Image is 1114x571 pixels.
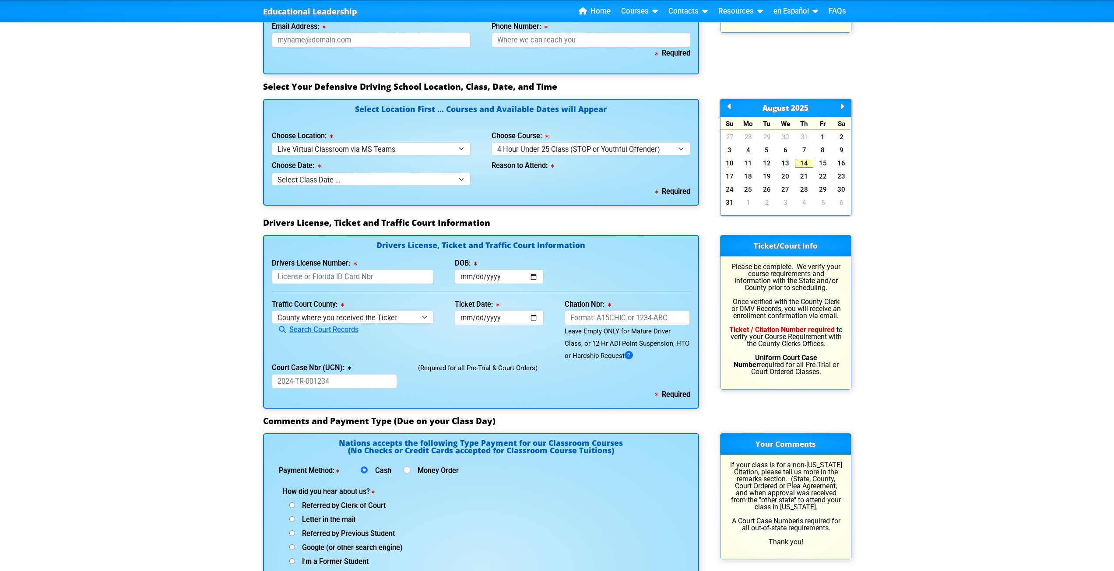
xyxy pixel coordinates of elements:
a: 12 [758,159,777,168]
a: 1 [813,133,832,141]
label: Choose Course: [492,133,548,140]
a: 21 [795,172,814,181]
a: Contacts [665,5,711,18]
span: I'm a Former Student [295,557,369,566]
label: Reason to Attend: [492,162,554,169]
a: 5 [758,146,777,154]
a: 16 [832,159,851,168]
input: myname@domain.com [272,33,471,47]
input: Format: A15CHIC or 1234-ABC [565,311,690,325]
a: 14 [795,159,814,168]
input: Where we can reach you [492,33,690,47]
a: 17 [720,172,739,181]
a: Resources [715,5,766,18]
a: 22 [813,172,832,181]
a: 25 [739,185,758,194]
div: Sa [832,117,851,130]
label: Choose Location: [272,133,333,140]
a: 2 [758,198,777,207]
a: 4 [739,146,758,154]
label: DOB: [455,260,477,267]
a: 5 [813,198,832,207]
a: 23 [832,172,851,181]
u: is required for all out-of-state requirements [742,517,840,532]
label: Choose Date: [272,162,321,169]
a: 13 [776,159,795,168]
input: mm/dd/yyyy [455,270,544,284]
input: Referred by Previous Student [289,530,295,536]
div: Su [720,117,739,130]
a: FAQs [825,5,850,18]
a: 3 [720,146,739,154]
h4: Nations accepts the following Type Payment for our Classroom Courses (No Checks or Credit Cards a... [272,439,690,458]
label: Court Case Nbr (UCN): [272,364,351,371]
label: Email Address: [272,23,326,30]
a: 27 [720,133,739,141]
a: 1 [739,198,758,207]
h3: Select Your Defensive Driving School Location, Class, Date, and Time [263,81,851,92]
a: 19 [758,172,777,181]
div: Mo [739,117,758,130]
a: 15 [813,159,832,168]
h3: Comments and Payment Type (Due on your Class Day) [263,416,851,426]
span: Referred by Previous Student [295,529,395,538]
h3: Ticket/Court Info [720,235,851,256]
b: Required [655,187,690,196]
div: Tu [758,117,777,130]
a: Educational Leadership [263,4,357,19]
a: 31 [795,133,814,141]
a: 29 [758,133,777,141]
input: Referred by Clerk of Court [289,502,295,508]
label: Phone Number: [492,23,548,30]
a: 6 [776,146,795,154]
a: 9 [832,146,851,154]
label: How did you hear about us? [282,488,418,495]
a: Home [575,5,614,18]
p: If your class is for a non-[US_STATE] Citation, please tell us more in the remarks section. (Stat... [728,462,843,546]
a: 27 [776,185,795,194]
span: 2025 [791,103,808,113]
a: Search Court Records [272,326,358,334]
a: 28 [739,133,758,141]
a: Courses [618,5,661,18]
div: (Required for all Pre-Trial & Court Orders) [408,362,700,389]
label: Money Order [414,467,459,474]
h4: Drivers License, Ticket and Traffic Court Information [272,242,690,251]
h3: Drivers License, Ticket and Traffic Court Information [263,217,851,228]
label: Drivers License Number: [272,260,357,267]
div: Fr [813,117,832,130]
h3: Your Comments [720,434,851,455]
b: Required [655,49,690,57]
a: 29 [813,185,832,194]
input: Letter in the mail [289,516,295,522]
div: Leave Empty ONLY for Mature Driver Class, or 12 Hr ADI Point Suspension, HTO or Hardship Request [565,325,690,362]
span: August [763,103,789,113]
label: Payment Method: [279,467,348,474]
a: 4 [795,198,814,207]
a: 2 [832,133,851,141]
p: Please be complete. We verify your course requirements and information with the State and/or Coun... [728,263,843,375]
b: Ticket / Citation Number required [729,326,835,334]
a: 8 [813,146,832,154]
label: Ticket Date: [455,301,499,308]
a: 31 [720,198,739,207]
input: mm/dd/yyyy [455,311,544,325]
a: 7 [795,146,814,154]
label: Citation Nbr: [565,301,611,308]
input: Google (or other search engine) [289,544,295,550]
div: Th [795,117,814,130]
input: 2024-TR-001234 [272,374,397,389]
input: I'm a Former Student [289,558,295,564]
h4: Select Location First ... Courses and Available Dates will Appear [272,105,690,123]
span: Referred by Clerk of Court [295,501,386,510]
a: 3 [776,198,795,207]
b: Required [655,390,690,399]
label: Traffic Court County: [272,301,344,308]
input: License or Florida ID Card Nbr [272,270,434,284]
div: We [776,117,795,130]
a: 30 [776,133,795,141]
span: Letter in the mail [295,515,355,524]
a: 6 [832,198,851,207]
a: 30 [832,185,851,194]
b: Uniform Court Case Number [734,354,817,369]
